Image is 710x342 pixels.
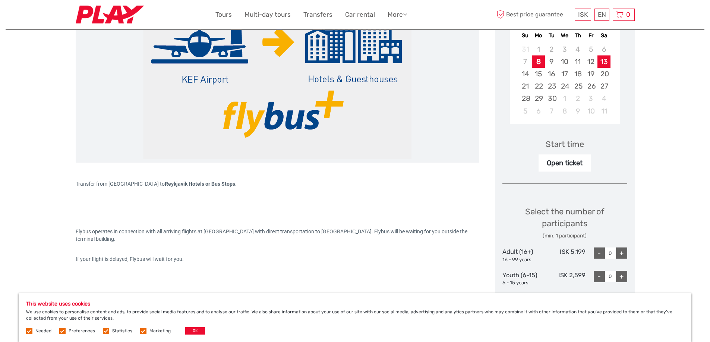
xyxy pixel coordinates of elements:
[539,154,591,172] div: Open ticket
[19,293,691,342] div: We use cookies to personalise content and ads, to provide social media features and to analyse ou...
[578,11,588,18] span: ISK
[584,55,597,68] div: Choose Friday, September 12th, 2025
[584,43,597,55] div: Not available Friday, September 5th, 2025
[345,9,375,20] a: Car rental
[584,92,597,105] div: Choose Friday, October 3rd, 2025
[235,181,237,187] span: .
[558,80,571,92] div: Choose Wednesday, September 24th, 2025
[502,232,627,240] div: (min. 1 participant)
[597,31,610,41] div: Sa
[597,43,610,55] div: Not available Saturday, September 6th, 2025
[597,80,610,92] div: Choose Saturday, September 27th, 2025
[571,105,584,117] div: Choose Thursday, October 9th, 2025
[594,9,609,21] div: EN
[185,327,205,335] button: OK
[571,31,584,41] div: Th
[149,328,171,334] label: Marketing
[545,68,558,80] div: Choose Tuesday, September 16th, 2025
[544,271,586,287] div: ISK 2,599
[69,328,95,334] label: Preferences
[571,43,584,55] div: Not available Thursday, September 4th, 2025
[519,31,532,41] div: Su
[584,80,597,92] div: Choose Friday, September 26th, 2025
[584,68,597,80] div: Choose Friday, September 19th, 2025
[571,80,584,92] div: Choose Thursday, September 25th, 2025
[597,55,610,68] div: Choose Saturday, September 13th, 2025
[165,181,235,187] strong: Reykjavik Hotels or Bus Stops
[584,31,597,41] div: Fr
[519,92,532,105] div: Choose Sunday, September 28th, 2025
[625,11,631,18] span: 0
[502,247,544,263] div: Adult (16+)
[303,9,332,20] a: Transfers
[502,279,544,287] div: 6 - 15 years
[597,68,610,80] div: Choose Saturday, September 20th, 2025
[502,256,544,263] div: 16 - 99 years
[76,256,184,262] span: If your flight is delayed, Flybus will wait for you.
[532,55,545,68] div: Choose Monday, September 8th, 2025
[545,80,558,92] div: Choose Tuesday, September 23rd, 2025
[597,105,610,117] div: Choose Saturday, October 11th, 2025
[86,12,95,20] button: Open LiveChat chat widget
[502,271,544,287] div: Youth (6-15)
[532,68,545,80] div: Choose Monday, September 15th, 2025
[519,55,532,68] div: Not available Sunday, September 7th, 2025
[532,31,545,41] div: Mo
[244,9,291,20] a: Multi-day tours
[558,92,571,105] div: Choose Wednesday, October 1st, 2025
[584,105,597,117] div: Choose Friday, October 10th, 2025
[26,301,684,307] h5: This website uses cookies
[532,92,545,105] div: Choose Monday, September 29th, 2025
[10,13,84,19] p: We're away right now. Please check back later!
[545,31,558,41] div: Tu
[502,206,627,240] div: Select the number of participants
[571,55,584,68] div: Choose Thursday, September 11th, 2025
[495,9,573,21] span: Best price guarantee
[597,92,610,105] div: Choose Saturday, October 4th, 2025
[545,43,558,55] div: Not available Tuesday, September 2nd, 2025
[545,55,558,68] div: Choose Tuesday, September 9th, 2025
[532,80,545,92] div: Choose Monday, September 22nd, 2025
[558,31,571,41] div: We
[112,328,132,334] label: Statistics
[594,271,605,282] div: -
[388,9,407,20] a: More
[545,92,558,105] div: Choose Tuesday, September 30th, 2025
[545,105,558,117] div: Choose Tuesday, October 7th, 2025
[519,43,532,55] div: Not available Sunday, August 31st, 2025
[35,328,51,334] label: Needed
[76,181,235,187] span: Transfer from [GEOGRAPHIC_DATA] to
[571,68,584,80] div: Choose Thursday, September 18th, 2025
[558,55,571,68] div: Choose Wednesday, September 10th, 2025
[532,105,545,117] div: Choose Monday, October 6th, 2025
[532,43,545,55] div: Not available Monday, September 1st, 2025
[546,138,584,150] div: Start time
[558,68,571,80] div: Choose Wednesday, September 17th, 2025
[616,247,627,259] div: +
[519,80,532,92] div: Choose Sunday, September 21st, 2025
[558,105,571,117] div: Choose Wednesday, October 8th, 2025
[76,6,144,24] img: Fly Play
[558,43,571,55] div: Not available Wednesday, September 3rd, 2025
[616,271,627,282] div: +
[594,247,605,259] div: -
[519,68,532,80] div: Choose Sunday, September 14th, 2025
[215,9,232,20] a: Tours
[512,43,617,117] div: month 2025-09
[571,92,584,105] div: Choose Thursday, October 2nd, 2025
[76,228,468,242] span: Flybus operates in connection with all arriving flights at [GEOGRAPHIC_DATA] with direct transpor...
[519,105,532,117] div: Choose Sunday, October 5th, 2025
[544,247,586,263] div: ISK 5,199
